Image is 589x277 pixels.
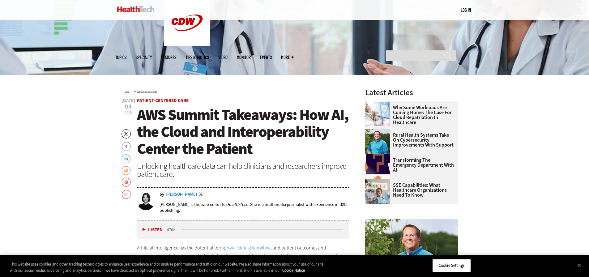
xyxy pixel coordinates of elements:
a: MonITor [237,55,251,60]
a: Transforming the Emergency Department with AI [365,158,454,173]
img: illustration of question mark [365,154,390,179]
h3: Latest Articles [365,89,458,96]
a: More information about your privacy [282,268,305,273]
a: Why Some Workloads Are Coming Home: The Case for Cloud Repatriation in Healthcare [365,105,454,125]
a: Patient-Centered Care [137,91,157,93]
span: [DATE] [122,98,135,103]
img: Doctor speaking with patient [365,179,390,204]
em: HealthTech [227,202,248,207]
img: Electronic health records [365,101,390,126]
a: SSE Capabilities: What Healthcare Organizations Need to Know [365,183,454,198]
span: Topics [115,55,126,60]
a: Tips & Tactics [186,55,209,60]
span: AWS Summit Takeaways: How AI, the Cloud and Interoperability Center the Patient [137,104,348,159]
span: by [160,192,164,197]
div: media player [137,220,349,239]
a: Rural Health Systems Take On Cybersecurity Improvements with Support [365,133,454,147]
a: AI use cases [286,253,309,259]
a: Log in [461,7,471,13]
a: CDW [164,41,210,47]
button: Cookie Settings [432,259,471,272]
div: » [125,89,349,94]
p: [PERSON_NAME] is the web editor for . She is a multimedia journalist with experience in B2B publi... [160,202,349,213]
a: Twitter [199,192,204,197]
div: Unlocking healthcare data can help clinicians and researchers improve patient care. [137,162,349,178]
button: Listen [143,228,163,232]
a: improve clinical workflows [219,245,272,251]
a: Video [218,55,228,60]
a: [PERSON_NAME] [166,192,197,197]
span: More [281,55,294,60]
img: Jordan Scott [137,192,155,210]
a: illustration of question mark [365,154,393,159]
a: Jim Roeder [365,129,393,134]
a: Home [125,91,129,93]
a: Patient-Centered Care [137,97,189,104]
img: Home [117,6,155,12]
a: Features [161,55,176,60]
span: Specialty [136,55,152,60]
a: Electronic health records [365,101,393,106]
div: duration [166,227,180,232]
a: Doctor speaking with patient [365,179,393,184]
img: Jim Roeder [365,129,390,154]
span: 2025 [125,110,132,115]
a: Events [260,55,272,60]
div: This website uses cookies and other tracking technologies to enhance user experience and to analy... [10,261,324,273]
button: Close [572,258,586,272]
span: 03 [122,104,135,110]
div: User menu [461,7,471,13]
